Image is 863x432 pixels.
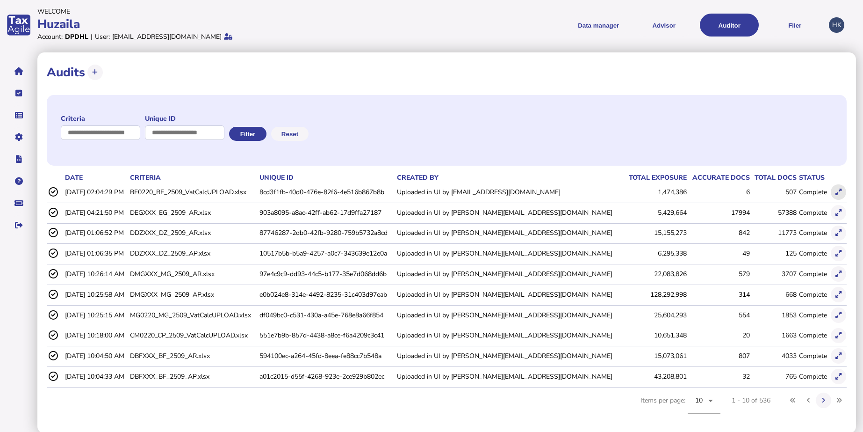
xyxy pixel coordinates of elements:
[634,14,693,37] button: Shows a dropdown of VAT Advisor options
[624,285,688,304] td: 128,292,998
[750,183,797,202] td: 507
[688,388,720,424] mat-form-field: Change page size
[63,244,128,263] td: [DATE] 01:06:35 PM
[687,346,750,366] td: 807
[797,173,829,183] th: status
[145,114,224,123] label: Unique ID
[95,32,110,41] div: User:
[687,305,750,324] td: 554
[224,33,232,40] i: Protected by 2-step verification
[750,173,797,183] th: total docs
[687,285,750,304] td: 314
[258,223,395,242] td: 87746287-2db0-42fb-9280-759b5732a8cd
[37,7,429,16] div: Welcome
[128,244,258,263] td: DDZXXX_DZ_2509_AP.xlsx
[624,173,688,183] th: total exposure
[47,64,85,81] h1: Audits
[624,326,688,345] td: 10,651,348
[687,367,750,386] td: 32
[37,32,63,41] div: Account:
[258,183,395,202] td: 8cd3f1fb-40d0-476e-82f6-4e516b867b8b
[797,346,829,366] td: Complete
[65,32,88,41] div: DPDHL
[695,396,703,405] span: 10
[700,14,759,37] button: Auditor
[112,32,222,41] div: [EMAIL_ADDRESS][DOMAIN_NAME]
[624,346,688,366] td: 15,073,061
[9,193,29,213] button: Raise a support ticket
[9,171,29,191] button: Help pages
[63,173,128,183] th: date
[63,346,128,366] td: [DATE] 10:04:50 AM
[624,244,688,263] td: 6,295,338
[765,14,824,37] button: Filer
[750,223,797,242] td: 11773
[831,348,846,364] button: Show in modal
[785,393,801,408] button: First page
[831,246,846,261] button: Show in modal
[750,346,797,366] td: 4033
[831,369,846,384] button: Show in modal
[750,326,797,345] td: 1663
[63,264,128,284] td: [DATE] 10:26:14 AM
[750,285,797,304] td: 668
[258,305,395,324] td: df049bc0-c531-430a-a45e-768e8a66f854
[750,264,797,284] td: 3707
[128,173,258,183] th: Criteria
[750,367,797,386] td: 765
[63,223,128,242] td: [DATE] 01:06:52 PM
[687,223,750,242] td: 842
[797,244,829,263] td: Complete
[750,203,797,222] td: 57388
[63,183,128,202] td: [DATE] 02:04:29 PM
[687,244,750,263] td: 49
[128,223,258,242] td: DDZXXX_DZ_2509_AR.xlsx
[9,215,29,235] button: Sign out
[63,367,128,386] td: [DATE] 10:04:33 AM
[624,367,688,386] td: 43,208,801
[395,183,624,202] td: Uploaded in UI by [EMAIL_ADDRESS][DOMAIN_NAME]
[128,326,258,345] td: CM0220_CP_2509_VatCalcUPLOAD.xlsx
[395,305,624,324] td: Uploaded in UI by [PERSON_NAME][EMAIL_ADDRESS][DOMAIN_NAME]
[395,203,624,222] td: Uploaded in UI by [PERSON_NAME][EMAIL_ADDRESS][DOMAIN_NAME]
[395,326,624,345] td: Uploaded in UI by [PERSON_NAME][EMAIL_ADDRESS][DOMAIN_NAME]
[831,266,846,282] button: Show in modal
[395,264,624,284] td: Uploaded in UI by [PERSON_NAME][EMAIL_ADDRESS][DOMAIN_NAME]
[395,244,624,263] td: Uploaded in UI by [PERSON_NAME][EMAIL_ADDRESS][DOMAIN_NAME]
[687,173,750,183] th: accurate docs
[37,16,429,32] div: Huzaila
[797,183,829,202] td: Complete
[797,285,829,304] td: Complete
[128,367,258,386] td: DBFXXX_BF_2509_AP.xlsx
[569,14,628,37] button: Shows a dropdown of Data manager options
[624,305,688,324] td: 25,604,293
[128,305,258,324] td: MG0220_MG_2509_VatCalcUPLOAD.xlsx
[63,326,128,345] td: [DATE] 10:18:00 AM
[831,393,847,408] button: Last page
[63,305,128,324] td: [DATE] 10:25:15 AM
[128,203,258,222] td: DEGXXX_EG_2509_AR.xlsx
[87,65,103,80] button: Upload transactions
[624,223,688,242] td: 15,155,273
[128,346,258,366] td: DBFXXX_BF_2509_AR.xlsx
[395,285,624,304] td: Uploaded in UI by [PERSON_NAME][EMAIL_ADDRESS][DOMAIN_NAME]
[258,264,395,284] td: 97e4c9c9-dd93-44c5-b177-35e7d068dd6b
[128,183,258,202] td: BF0220_BF_2509_VatCalcUPLOAD.xlsx
[258,367,395,386] td: a01c2015-d55f-4268-923e-2ce929b802ec
[9,61,29,81] button: Home
[831,184,846,200] button: Show in modal
[750,305,797,324] td: 1853
[829,17,844,33] div: Profile settings
[271,127,309,141] button: Reset
[258,326,395,345] td: 551e7b9b-857d-4438-a8ce-f6a4209c3c41
[9,83,29,103] button: Tasks
[687,203,750,222] td: 17994
[831,308,846,323] button: Show in modal
[433,14,825,37] menu: navigate products
[258,346,395,366] td: 594100ec-a264-45fd-8eea-fe88cc7b548a
[395,173,624,183] th: Created by
[9,127,29,147] button: Manage settings
[687,264,750,284] td: 579
[128,285,258,304] td: DMGXXX_MG_2509_AP.xlsx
